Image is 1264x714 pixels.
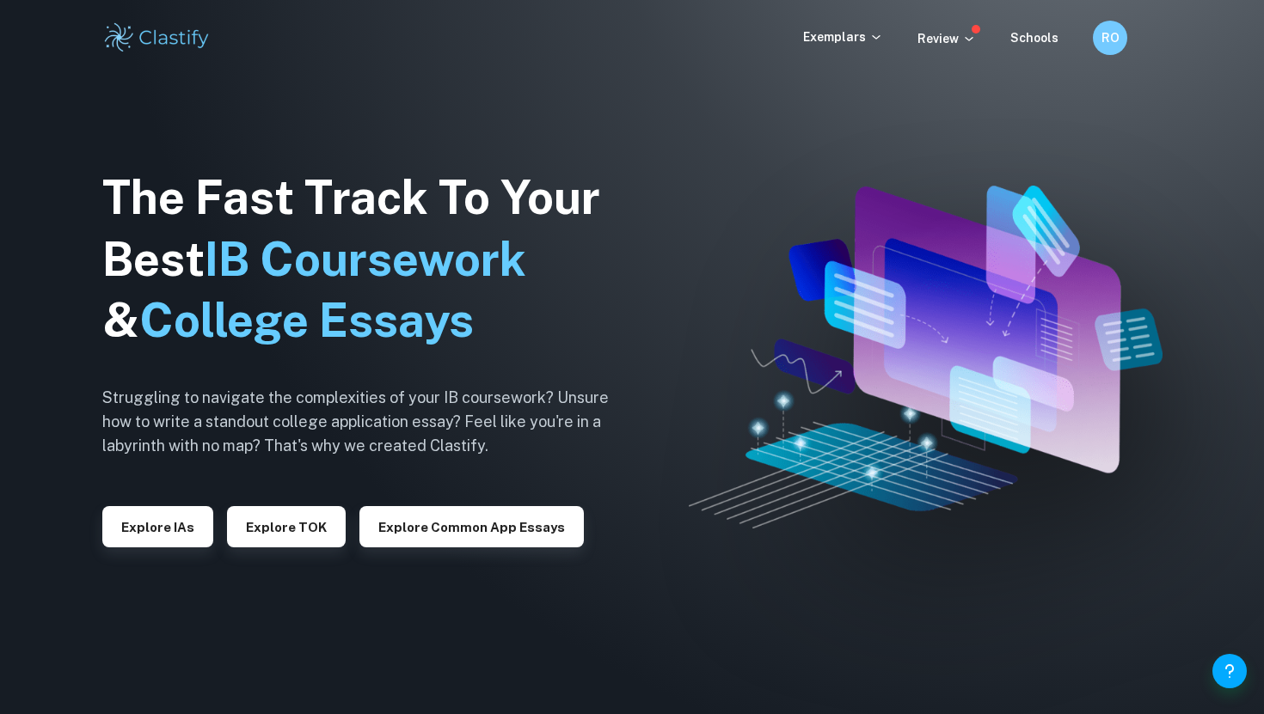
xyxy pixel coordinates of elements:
a: Explore Common App essays [359,518,584,534]
h6: Struggling to navigate the complexities of your IB coursework? Unsure how to write a standout col... [102,386,635,458]
img: Clastify hero [689,186,1163,528]
h6: RO [1101,28,1120,47]
a: Schools [1010,31,1058,45]
button: RO [1093,21,1127,55]
p: Review [917,29,976,48]
span: IB Coursework [205,232,526,286]
p: Exemplars [803,27,883,46]
button: Explore IAs [102,506,213,547]
button: Explore Common App essays [359,506,584,547]
a: Explore TOK [227,518,346,534]
button: Help and Feedback [1212,654,1247,688]
span: College Essays [139,293,474,347]
h1: The Fast Track To Your Best & [102,167,635,352]
button: Explore TOK [227,506,346,547]
img: Clastify logo [102,21,212,55]
a: Explore IAs [102,518,213,534]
